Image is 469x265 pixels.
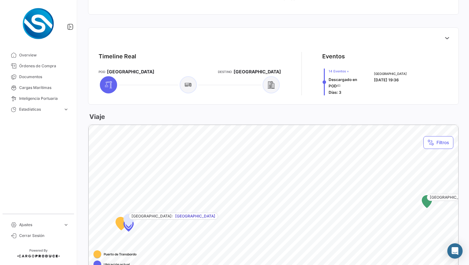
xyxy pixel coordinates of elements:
a: Inteligencia Portuaria [5,93,71,104]
img: Logo+spray-solutions.png [22,8,54,40]
span: [GEOGRAPHIC_DATA] [374,71,407,76]
a: Documentos [5,71,71,82]
span: [GEOGRAPHIC_DATA]: [131,213,173,219]
span: Documentos [19,74,69,80]
span: [GEOGRAPHIC_DATA] [107,69,154,75]
app-card-info-title: Destino [218,69,232,74]
div: Timeline Real [99,52,136,61]
div: Abrir Intercom Messenger [447,243,463,259]
span: Órdenes de Compra [19,63,69,69]
div: Map marker [123,219,134,232]
span: Cerrar Sesión [19,233,69,239]
a: Cargas Marítimas [5,82,71,93]
span: Overview [19,52,69,58]
span: [GEOGRAPHIC_DATA] [175,213,215,219]
div: Map marker [422,195,432,208]
span: Inteligencia Portuaria [19,96,69,101]
span: Puerto de Transbordo [104,252,137,257]
button: Filtros [423,136,453,149]
h3: Viaje [88,112,105,121]
span: Cargas Marítimas [19,85,69,91]
span: Días: 3 [329,90,341,95]
span: expand_more [63,222,69,228]
app-card-info-title: POD [99,69,105,74]
span: 14 Eventos + [329,69,366,74]
span: expand_more [63,107,69,112]
span: Descargado en POD [329,77,357,88]
div: Eventos [322,52,345,61]
div: Map marker [123,214,134,227]
span: [DATE] 19:36 [374,77,399,82]
span: [GEOGRAPHIC_DATA] [234,69,281,75]
span: Estadísticas [19,107,61,112]
a: Overview [5,50,71,61]
a: Órdenes de Compra [5,61,71,71]
span: Ajustes [19,222,61,228]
